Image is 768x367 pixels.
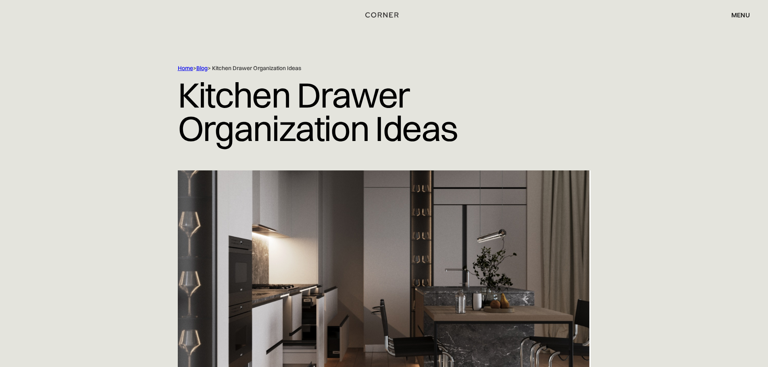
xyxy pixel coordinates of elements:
a: home [356,10,412,20]
div: > > Kitchen Drawer Organization Ideas [178,64,557,72]
a: Home [178,64,193,72]
h1: Kitchen Drawer Organization Ideas [178,72,591,151]
div: menu [731,12,750,18]
a: Blog [196,64,208,72]
div: menu [723,8,750,22]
